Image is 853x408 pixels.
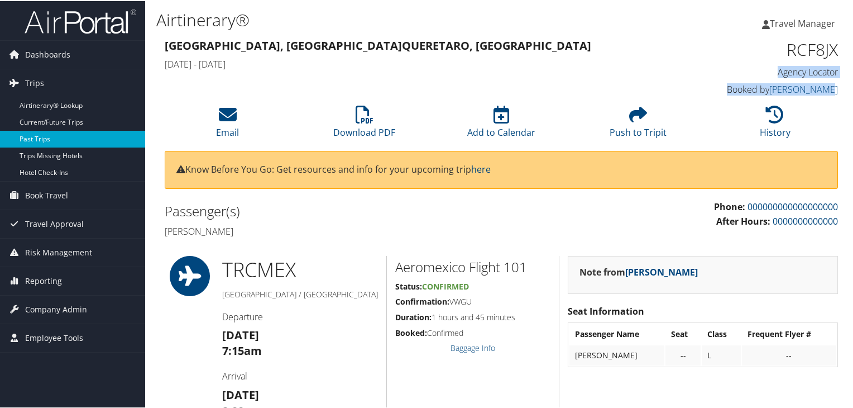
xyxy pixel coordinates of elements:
[569,323,664,343] th: Passenger Name
[762,6,846,39] a: Travel Manager
[216,111,239,137] a: Email
[222,342,262,357] strong: 7:15am
[395,311,550,322] h5: 1 hours and 45 minutes
[395,280,422,291] strong: Status:
[333,111,395,137] a: Download PDF
[682,37,838,60] h1: RCF8JX
[568,304,644,316] strong: Seat Information
[25,209,84,237] span: Travel Approval
[702,323,740,343] th: Class
[25,7,136,34] img: airportal-logo.png
[395,326,427,337] strong: Booked:
[770,16,835,29] span: Travel Manager
[610,111,667,137] a: Push to Tripit
[176,162,826,176] p: Know Before You Go: Get resources and info for your upcoming trip
[25,181,68,208] span: Book Travel
[222,369,378,381] h4: Arrival
[625,265,698,277] a: [PERSON_NAME]
[165,224,493,236] h4: [PERSON_NAME]
[25,323,83,351] span: Employee Tools
[395,311,432,321] strong: Duration:
[222,255,378,283] h1: TRC MEX
[156,7,616,31] h1: Airtinerary®
[682,65,838,77] h4: Agency Locator
[395,295,550,306] h5: VWGU
[395,326,550,338] h5: Confirmed
[222,326,259,341] strong: [DATE]
[451,341,495,352] a: Baggage Info
[769,82,838,94] a: [PERSON_NAME]
[671,349,695,359] div: --
[682,82,838,94] h4: Booked by
[25,266,62,294] span: Reporting
[395,257,550,276] h2: Aeromexico Flight 101
[422,280,469,291] span: Confirmed
[471,162,491,174] a: here
[25,68,44,96] span: Trips
[25,40,70,68] span: Dashboards
[702,344,740,364] td: L
[395,295,449,306] strong: Confirmation:
[747,349,831,359] div: --
[222,310,378,322] h4: Departure
[716,214,770,226] strong: After Hours:
[665,323,701,343] th: Seat
[760,111,790,137] a: History
[579,265,698,277] strong: Note from
[747,200,838,212] a: 000000000000000000
[742,323,836,343] th: Frequent Flyer #
[25,295,87,322] span: Company Admin
[773,214,838,226] a: 0000000000000
[165,201,493,220] h2: Passenger(s)
[714,200,745,212] strong: Phone:
[165,37,591,52] strong: [GEOGRAPHIC_DATA], [GEOGRAPHIC_DATA] Queretaro, [GEOGRAPHIC_DATA]
[165,57,665,69] h4: [DATE] - [DATE]
[569,344,664,364] td: [PERSON_NAME]
[222,386,259,401] strong: [DATE]
[222,288,378,299] h5: [GEOGRAPHIC_DATA] / [GEOGRAPHIC_DATA]
[25,238,92,265] span: Risk Management
[467,111,535,137] a: Add to Calendar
